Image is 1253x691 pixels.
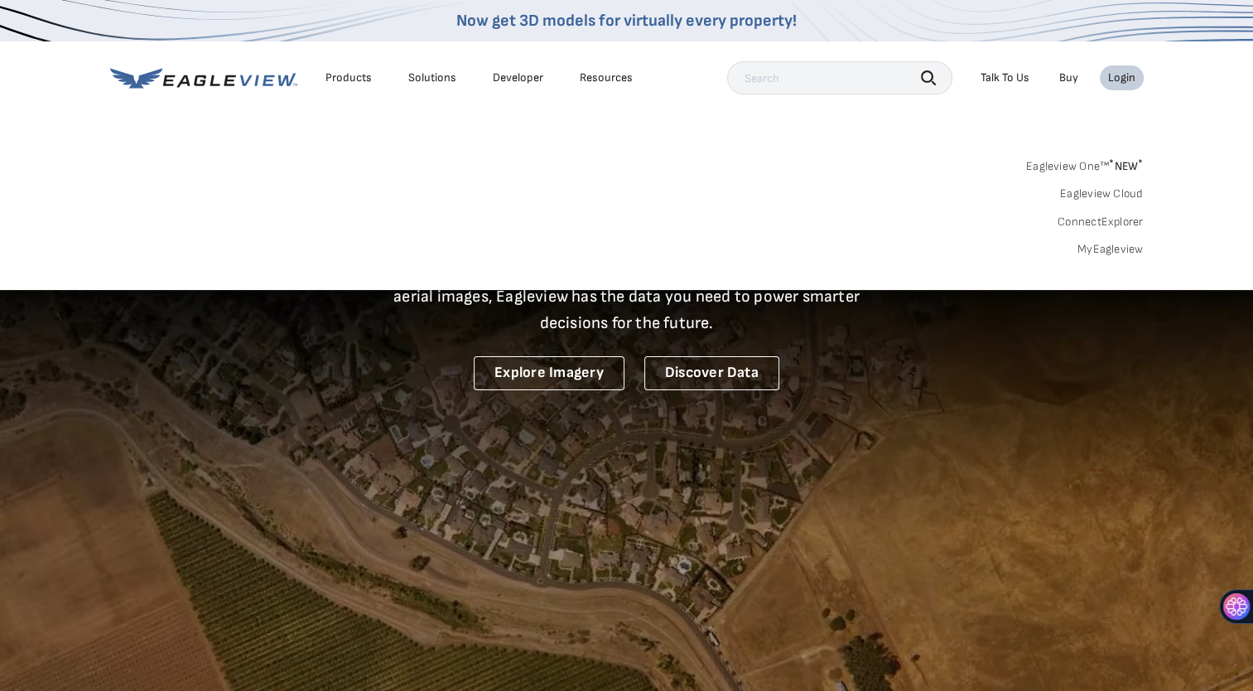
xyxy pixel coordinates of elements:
[456,11,797,31] a: Now get 3D models for virtually every property!
[325,70,372,85] div: Products
[1059,70,1078,85] a: Buy
[408,70,456,85] div: Solutions
[493,70,543,85] a: Developer
[580,70,633,85] div: Resources
[1077,242,1144,257] a: MyEagleview
[981,70,1029,85] div: Talk To Us
[1060,186,1144,201] a: Eagleview Cloud
[727,61,952,94] input: Search
[373,257,880,336] p: A new era starts here. Built on more than 3.5 billion high-resolution aerial images, Eagleview ha...
[474,356,624,390] a: Explore Imagery
[1109,159,1143,173] span: NEW
[1108,70,1135,85] div: Login
[1058,215,1144,230] a: ConnectExplorer
[644,356,779,390] a: Discover Data
[1026,154,1144,173] a: Eagleview One™*NEW*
